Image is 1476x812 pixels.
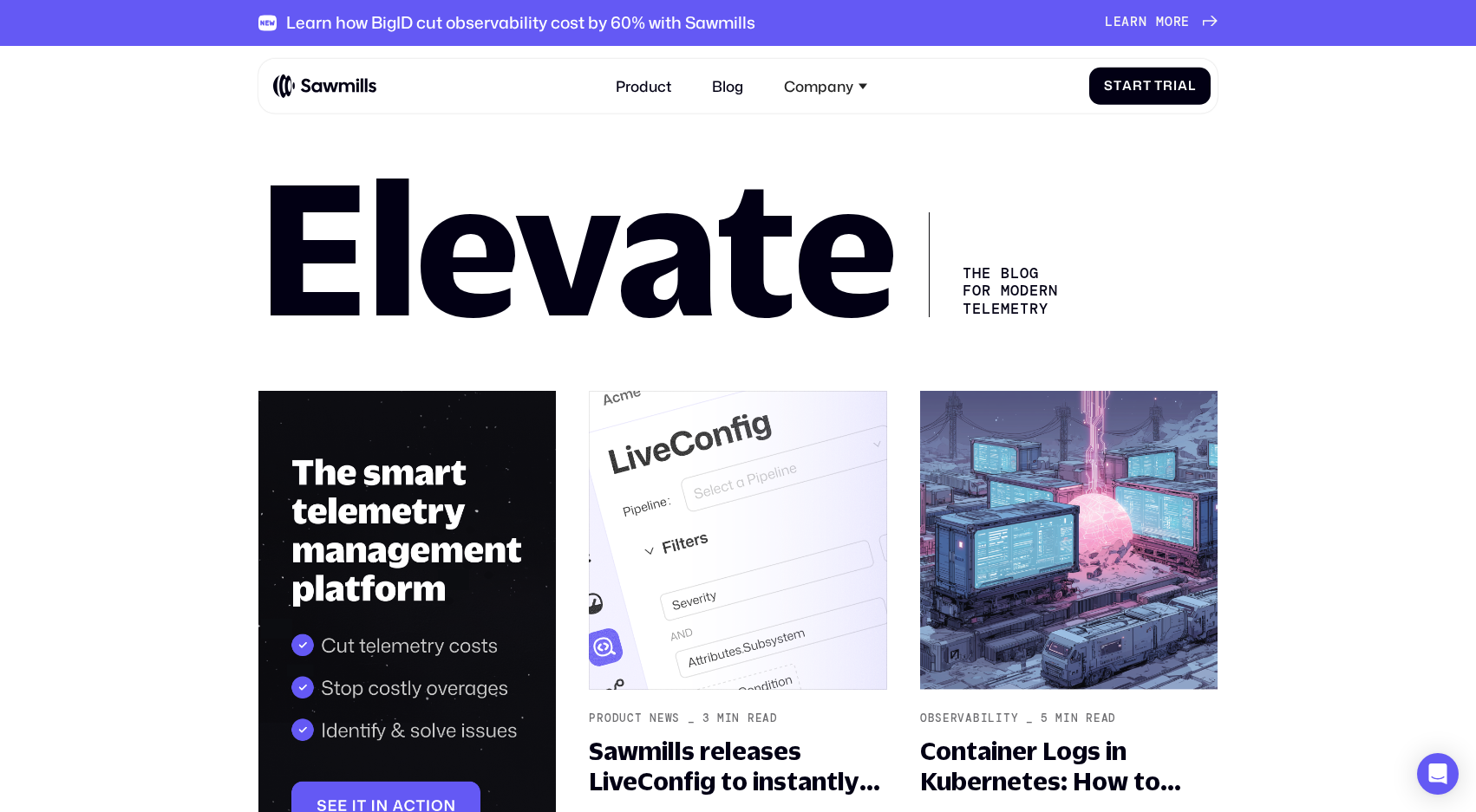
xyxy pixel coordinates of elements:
span: n [1139,15,1147,30]
span: i [1173,78,1178,94]
div: Container Logs in Kubernetes: How to View and Collect Them [920,736,1218,796]
span: r [1163,78,1173,94]
a: Product [604,66,682,106]
span: t [1114,78,1122,94]
div: 3 [702,711,710,724]
div: 5 [1041,711,1048,724]
span: r [1133,78,1143,94]
span: o [1165,15,1173,30]
span: T [1154,78,1163,94]
div: min read [1055,711,1116,724]
div: Open Intercom Messenger [1417,753,1459,795]
a: Blog [701,66,754,106]
span: m [1156,15,1165,30]
span: l [1188,78,1196,94]
div: min read [717,711,778,724]
span: r [1173,15,1182,30]
span: t [1143,78,1152,94]
div: _ [1026,711,1034,724]
div: Learn how BigID cut observability cost by 60% with Sawmills [286,13,755,33]
div: The Blog for Modern telemetry [929,212,1076,317]
div: Company [773,66,878,106]
span: e [1181,15,1190,30]
a: StartTrial [1089,67,1210,104]
span: e [1114,15,1122,30]
span: L [1105,15,1114,30]
div: Product News [589,711,680,724]
div: Sawmills releases LiveConfig to instantly configure your telemetry pipeline without deployment [589,736,886,796]
span: r [1130,15,1139,30]
div: Company [784,77,853,94]
span: a [1122,78,1133,94]
div: _ [688,711,696,724]
span: a [1121,15,1130,30]
a: Learnmore [1105,15,1218,30]
div: Observability [920,711,1018,724]
span: S [1104,78,1114,94]
h1: Elevate [258,175,896,317]
span: a [1178,78,1188,94]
